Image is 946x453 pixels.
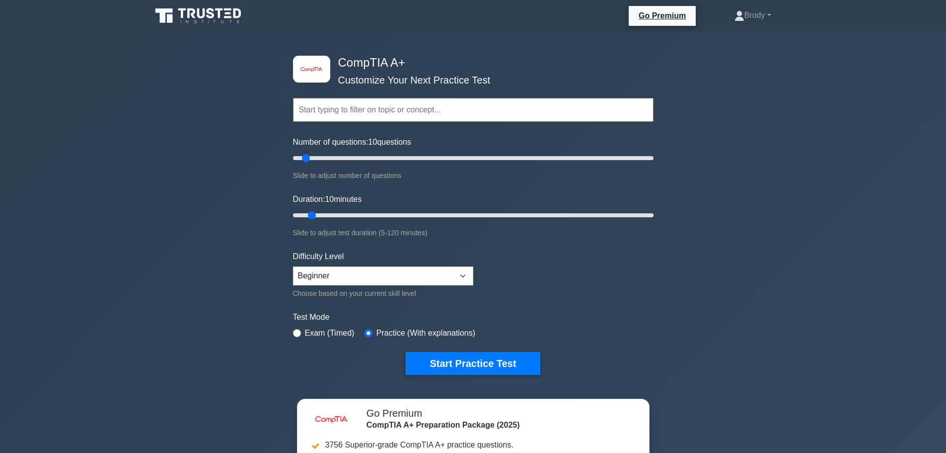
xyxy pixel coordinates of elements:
[293,227,654,239] div: Slide to adjust test duration (5-120 minutes)
[368,138,377,146] span: 10
[325,195,334,203] span: 10
[376,327,475,339] label: Practice (With explanations)
[293,170,654,181] div: Slide to adjust number of questions
[293,287,473,299] div: Choose based on your current skill level
[293,98,654,122] input: Start typing to filter on topic or concept...
[711,5,795,25] a: Brody
[293,251,344,263] label: Difficulty Level
[406,352,540,375] button: Start Practice Test
[334,56,605,70] h4: CompTIA A+
[633,9,692,22] a: Go Premium
[293,193,362,205] label: Duration: minutes
[305,327,355,339] label: Exam (Timed)
[293,311,654,323] label: Test Mode
[293,136,411,148] label: Number of questions: questions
